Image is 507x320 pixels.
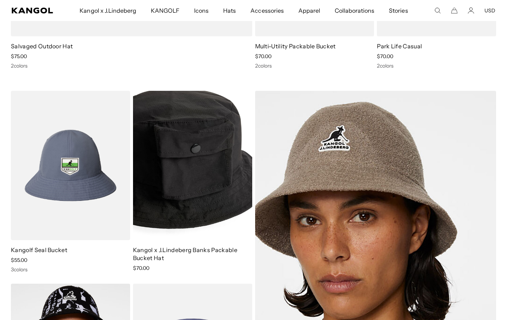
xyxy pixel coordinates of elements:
[133,91,252,240] img: Kangol x J.Lindeberg Banks Packable Bucket Hat
[11,246,67,254] a: Kangolf Seal Bucket
[12,8,53,13] a: Kangol
[377,42,422,50] a: Park Life Casual
[434,7,441,14] summary: Search here
[133,265,149,271] span: $70.00
[377,53,393,60] span: $70.00
[11,62,252,69] div: 2 colors
[11,257,27,263] span: $55.00
[484,7,495,14] button: USD
[133,246,237,262] a: Kangol x J.Lindeberg Banks Packable Bucket Hat
[11,53,27,60] span: $75.00
[255,53,271,60] span: $70.00
[255,42,336,50] a: Multi-Utility Packable Bucket
[255,62,374,69] div: 2 colors
[11,42,73,50] a: Salvaged Outdoor Hat
[11,266,130,273] div: 3 colors
[468,7,474,14] a: Account
[451,7,458,14] button: Cart
[11,91,130,240] img: Kangolf Seal Bucket
[377,62,496,69] div: 2 colors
